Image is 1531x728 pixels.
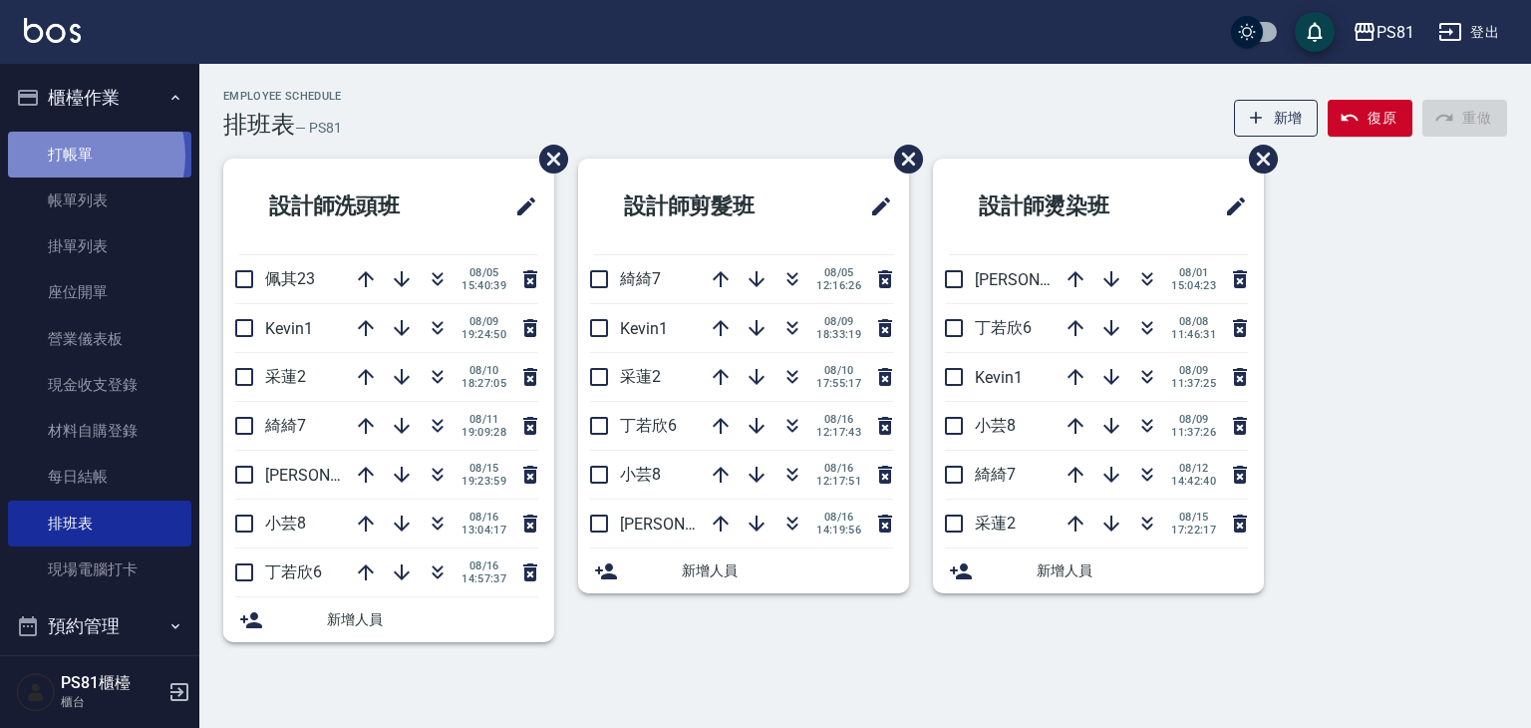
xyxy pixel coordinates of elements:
span: 14:19:56 [816,524,861,537]
span: 14:42:40 [1171,475,1216,488]
button: save [1295,12,1335,52]
span: 15:40:39 [461,279,506,292]
button: 櫃檯作業 [8,72,191,124]
span: 修改班表的標題 [857,182,893,230]
button: 報表及分析 [8,652,191,704]
span: Kevin1 [620,319,668,338]
div: 新增人員 [223,597,554,642]
span: 12:16:26 [816,279,861,292]
span: 采蓮2 [975,514,1016,533]
a: 每日結帳 [8,454,191,500]
span: 08/05 [461,266,506,279]
h2: 設計師洗頭班 [239,171,465,242]
span: 08/16 [816,413,861,426]
span: 新增人員 [682,560,893,581]
span: 采蓮2 [620,367,661,386]
div: PS81 [1377,20,1414,45]
span: 08/10 [816,364,861,377]
span: 新增人員 [1037,560,1248,581]
span: 刪除班表 [879,130,926,188]
span: 08/16 [461,511,506,524]
span: 08/09 [1171,413,1216,426]
a: 打帳單 [8,132,191,178]
span: 08/10 [461,364,506,377]
span: 13:04:17 [461,524,506,537]
p: 櫃台 [61,693,162,711]
span: 19:09:28 [461,426,506,439]
span: 綺綺7 [620,269,661,288]
span: 綺綺7 [975,465,1016,484]
span: 小芸8 [620,465,661,484]
span: 佩其23 [265,269,315,288]
span: 修改班表的標題 [1212,182,1248,230]
span: Kevin1 [975,368,1023,387]
img: Logo [24,18,81,43]
span: 丁若欣6 [975,318,1032,337]
span: 08/16 [461,559,506,572]
span: [PERSON_NAME]3 [975,270,1103,289]
span: 11:37:25 [1171,377,1216,390]
img: Person [16,672,56,712]
span: 08/05 [816,266,861,279]
span: 11:46:31 [1171,328,1216,341]
span: 11:37:26 [1171,426,1216,439]
a: 排班表 [8,501,191,546]
a: 現場電腦打卡 [8,546,191,592]
span: 08/01 [1171,266,1216,279]
button: 登出 [1430,14,1507,51]
span: 丁若欣6 [265,562,322,581]
a: 帳單列表 [8,178,191,223]
span: [PERSON_NAME]3 [265,466,394,485]
span: 14:57:37 [461,572,506,585]
span: 08/09 [816,315,861,328]
span: 08/12 [1171,462,1216,475]
span: 17:22:17 [1171,524,1216,537]
span: 小芸8 [265,514,306,533]
span: 小芸8 [975,416,1016,435]
a: 營業儀表板 [8,316,191,362]
span: 15:04:23 [1171,279,1216,292]
span: 08/09 [461,315,506,328]
span: 08/11 [461,413,506,426]
span: 08/16 [816,511,861,524]
div: 新增人員 [578,548,909,593]
span: 08/15 [1171,511,1216,524]
span: 08/08 [1171,315,1216,328]
h2: Employee Schedule [223,90,342,103]
button: 新增 [1234,100,1319,137]
span: 刪除班表 [524,130,571,188]
span: [PERSON_NAME]3 [620,515,749,534]
h6: — PS81 [295,118,342,139]
span: 19:24:50 [461,328,506,341]
span: 19:23:59 [461,475,506,488]
span: 18:27:05 [461,377,506,390]
span: 采蓮2 [265,367,306,386]
div: 新增人員 [933,548,1264,593]
h2: 設計師燙染班 [949,171,1175,242]
a: 座位開單 [8,269,191,315]
a: 掛單列表 [8,223,191,269]
button: 復原 [1328,100,1412,137]
a: 現金收支登錄 [8,362,191,408]
h2: 設計師剪髮班 [594,171,820,242]
span: 綺綺7 [265,416,306,435]
span: 丁若欣6 [620,416,677,435]
span: 新增人員 [327,609,538,630]
span: 08/09 [1171,364,1216,377]
button: 預約管理 [8,600,191,652]
a: 材料自購登錄 [8,408,191,454]
span: 08/15 [461,462,506,475]
h3: 排班表 [223,111,295,139]
span: Kevin1 [265,319,313,338]
span: 刪除班表 [1234,130,1281,188]
span: 08/16 [816,462,861,475]
button: PS81 [1345,12,1422,53]
span: 12:17:43 [816,426,861,439]
span: 修改班表的標題 [502,182,538,230]
span: 12:17:51 [816,475,861,488]
span: 17:55:17 [816,377,861,390]
span: 18:33:19 [816,328,861,341]
h5: PS81櫃檯 [61,673,162,693]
